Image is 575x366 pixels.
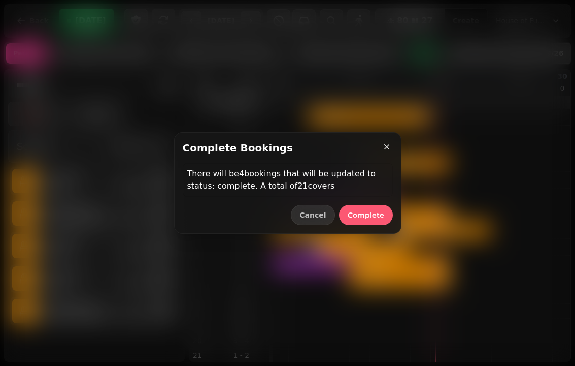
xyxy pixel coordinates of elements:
h2: Complete bookings [183,141,293,155]
button: Complete [339,205,393,225]
span: Cancel [299,211,326,219]
p: There will be 4 bookings that will be updated to status: complete. A total of 21 covers [187,168,388,192]
span: Complete [348,211,384,219]
button: Cancel [291,205,334,225]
